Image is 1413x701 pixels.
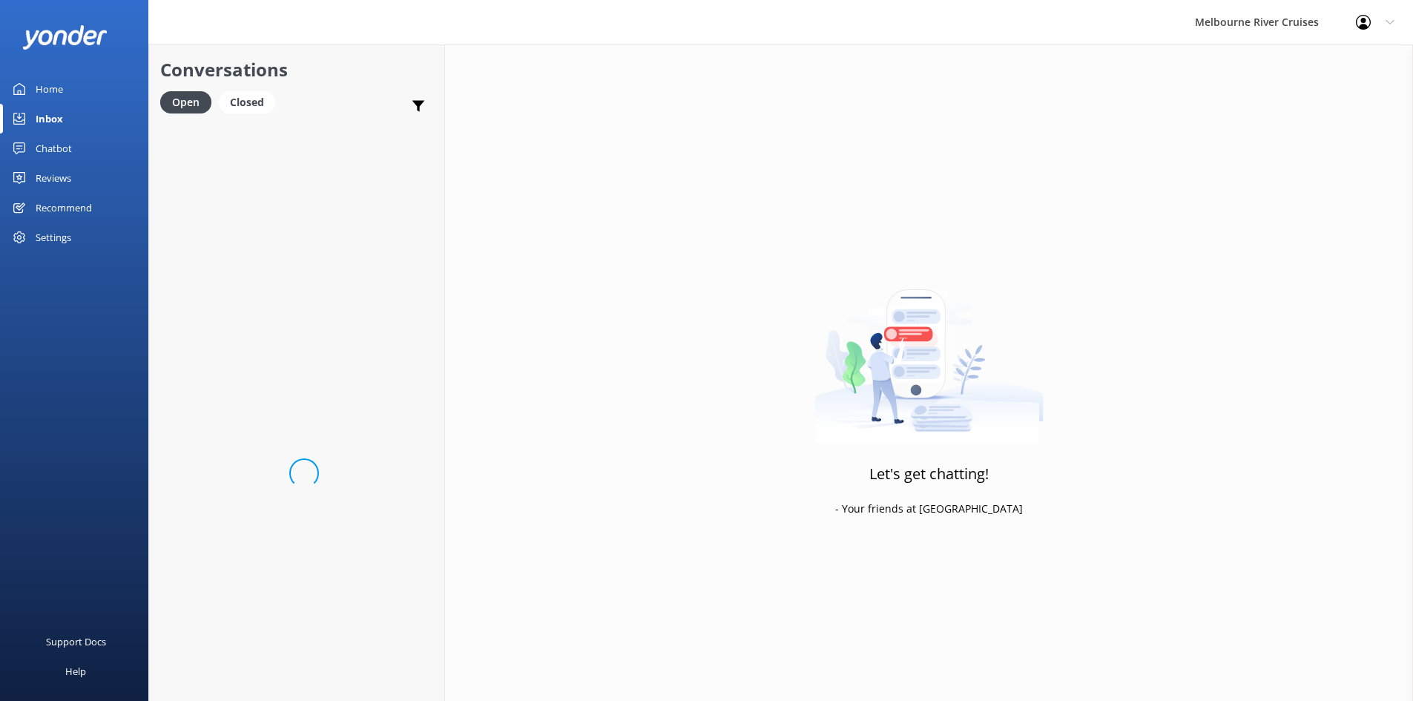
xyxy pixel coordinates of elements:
[160,56,433,84] h2: Conversations
[36,74,63,104] div: Home
[814,258,1044,444] img: artwork of a man stealing a conversation from at giant smartphone
[65,656,86,686] div: Help
[219,93,283,110] a: Closed
[160,91,211,113] div: Open
[869,462,989,486] h3: Let's get chatting!
[46,627,106,656] div: Support Docs
[36,163,71,193] div: Reviews
[219,91,275,113] div: Closed
[36,223,71,252] div: Settings
[36,104,63,134] div: Inbox
[36,193,92,223] div: Recommend
[160,93,219,110] a: Open
[22,25,108,50] img: yonder-white-logo.png
[835,501,1023,517] p: - Your friends at [GEOGRAPHIC_DATA]
[36,134,72,163] div: Chatbot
